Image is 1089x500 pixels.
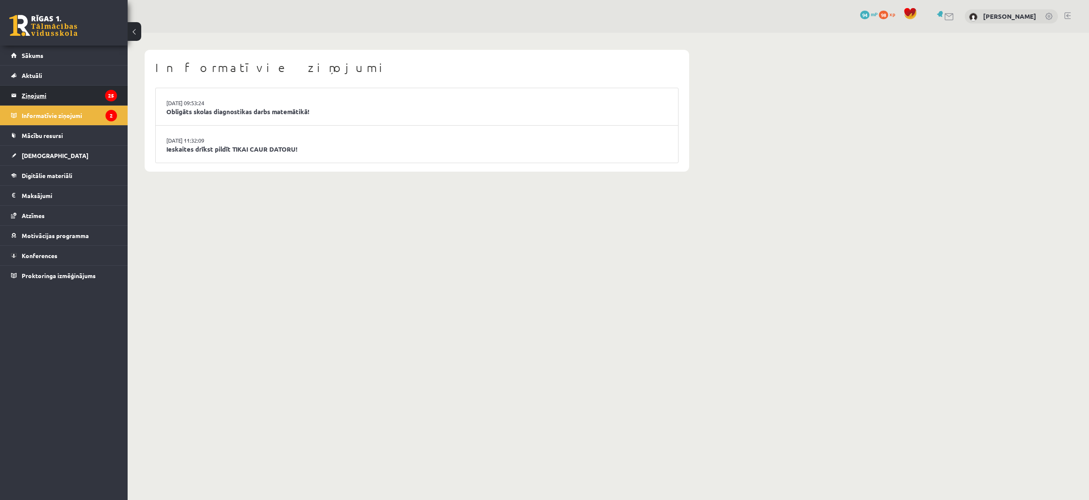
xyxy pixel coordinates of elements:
a: 94 mP [860,11,878,17]
a: Atzīmes [11,206,117,225]
span: 94 [860,11,869,19]
span: 98 [879,11,888,19]
span: Motivācijas programma [22,232,89,239]
i: 25 [105,90,117,101]
span: [DEMOGRAPHIC_DATA] [22,152,88,159]
a: Sākums [11,46,117,65]
span: xp [889,11,895,17]
span: mP [871,11,878,17]
span: Sākums [22,52,43,59]
a: Obligāts skolas diagnostikas darbs matemātikā! [166,107,667,117]
a: [DEMOGRAPHIC_DATA] [11,146,117,165]
a: Maksājumi [11,186,117,205]
a: Ziņojumi25 [11,86,117,105]
img: Daniels Fēliks Baumanis [969,13,978,21]
h1: Informatīvie ziņojumi [155,60,678,75]
span: Aktuāli [22,72,42,79]
legend: Informatīvie ziņojumi [22,106,117,125]
span: Mācību resursi [22,132,63,139]
a: Ieskaites drīkst pildīt TIKAI CAUR DATORU! [166,144,667,154]
a: Proktoringa izmēģinājums [11,266,117,285]
span: Digitālie materiāli [22,172,72,179]
span: Atzīmes [22,212,45,219]
a: [PERSON_NAME] [983,12,1036,20]
i: 2 [105,110,117,121]
a: Mācību resursi [11,126,117,145]
legend: Ziņojumi [22,86,117,105]
a: 98 xp [879,11,899,17]
a: Aktuāli [11,66,117,85]
a: [DATE] 09:53:24 [166,99,230,107]
a: Informatīvie ziņojumi2 [11,106,117,125]
a: Motivācijas programma [11,226,117,245]
a: [DATE] 11:32:09 [166,136,230,145]
span: Konferences [22,252,57,259]
a: Rīgas 1. Tālmācības vidusskola [9,15,77,36]
a: Konferences [11,246,117,265]
span: Proktoringa izmēģinājums [22,272,96,279]
legend: Maksājumi [22,186,117,205]
a: Digitālie materiāli [11,166,117,185]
